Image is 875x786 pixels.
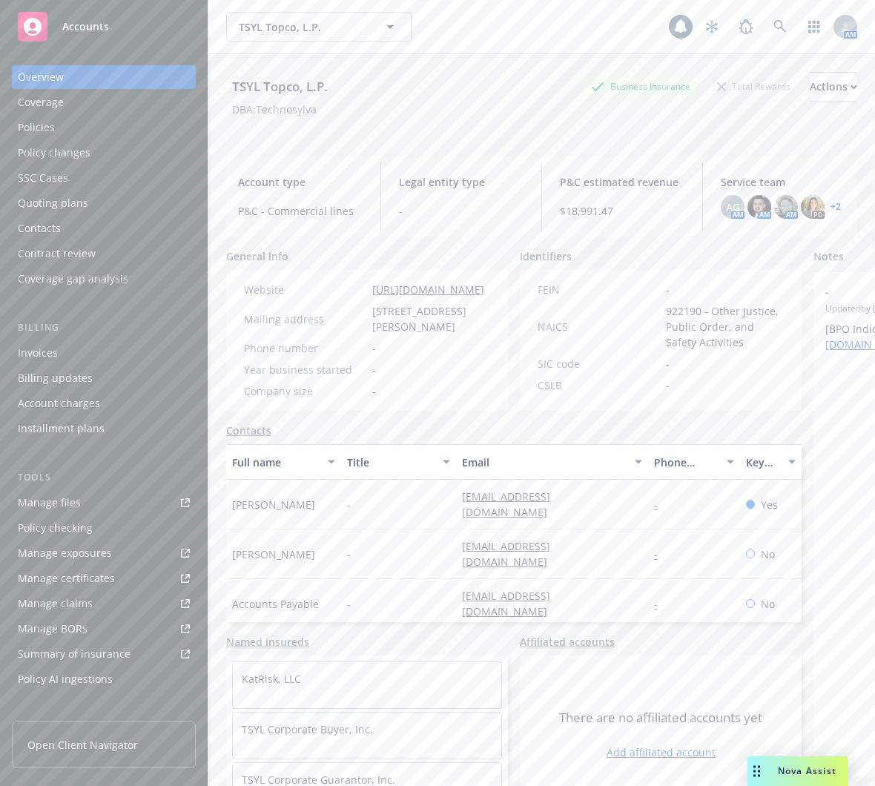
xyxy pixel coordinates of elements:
div: Mailing address [244,311,366,327]
a: Quoting plans [12,191,196,215]
a: +2 [831,202,841,211]
a: - [654,498,670,512]
span: Yes [761,497,778,512]
span: 922190 - Other Justice, Public Order, and Safety Activities [666,303,784,350]
a: Installment plans [12,417,196,440]
a: Switch app [799,12,829,42]
div: Quoting plans [18,191,88,215]
button: TSYL Topco, L.P. [226,12,412,42]
a: - [654,547,670,561]
span: Open Client Navigator [27,737,138,753]
a: Stop snowing [697,12,727,42]
div: Billing updates [18,366,93,390]
div: FEIN [538,282,660,297]
span: No [761,546,775,562]
div: DBA: Technosylva [232,102,317,117]
span: Notes [813,248,844,266]
div: CSLB [538,377,660,393]
div: Coverage [18,90,64,114]
span: No [761,596,775,612]
span: - [372,362,376,377]
span: Service team [721,174,845,190]
a: Coverage [12,90,196,114]
span: General info [226,248,288,264]
span: [PERSON_NAME] [232,497,315,512]
div: Manage exposures [18,541,112,565]
button: Actions [810,72,857,102]
a: Contract review [12,242,196,265]
a: - [654,597,670,611]
div: SIC code [538,356,660,371]
a: Accounts [12,6,196,47]
a: Manage exposures [12,541,196,565]
div: Coverage gap analysis [18,267,128,291]
div: Email [462,455,626,470]
span: AG [726,199,740,215]
div: Phone number [654,455,718,470]
div: Overview [18,65,64,89]
a: Summary of insurance [12,642,196,666]
a: Billing updates [12,366,196,390]
a: Named insureds [226,634,309,650]
div: Manage BORs [18,617,87,641]
span: - [666,377,670,393]
img: photo [747,195,771,219]
div: Key contact [746,455,779,470]
a: Contacts [226,423,271,438]
a: Contacts [12,217,196,240]
div: Phone number [244,340,366,356]
div: Manage claims [18,592,93,615]
a: Invoices [12,341,196,365]
a: Manage BORs [12,617,196,641]
div: Policy changes [18,141,90,165]
div: TSYL Topco, L.P. [226,77,334,96]
div: Business Insurance [584,77,698,96]
div: Billing [12,320,196,335]
div: Full name [232,455,319,470]
a: Manage files [12,491,196,515]
a: KatRisk, LLC [242,672,301,686]
span: - [372,383,376,399]
a: Overview [12,65,196,89]
div: Policy checking [18,516,93,540]
span: Legal entity type [399,174,524,190]
span: Nova Assist [778,764,836,777]
button: Key contact [740,444,802,480]
div: Title [347,455,434,470]
span: Account type [238,174,363,190]
span: Accounts [62,21,109,33]
a: Policy AI ingestions [12,667,196,691]
div: Tools [12,470,196,485]
span: - [347,497,351,512]
button: Full name [226,444,341,480]
span: - [372,340,376,356]
button: Title [341,444,456,480]
div: Policy AI ingestions [18,667,113,691]
a: Manage certificates [12,567,196,590]
div: Contacts [18,217,61,240]
a: [URL][DOMAIN_NAME] [372,283,484,297]
span: [PERSON_NAME] [232,546,315,562]
a: [EMAIL_ADDRESS][DOMAIN_NAME] [462,489,559,519]
span: - [666,356,670,371]
a: Affiliated accounts [520,634,615,650]
a: Report a Bug [731,12,761,42]
span: There are no affiliated accounts yet [559,709,762,727]
div: Actions [810,73,857,101]
span: P&C - Commercial lines [238,203,363,219]
div: NAICS [538,319,660,334]
div: Manage files [18,491,81,515]
span: - [347,546,351,562]
div: SSC Cases [18,166,68,190]
button: Phone number [648,444,740,480]
div: Manage certificates [18,567,115,590]
img: photo [774,195,798,219]
div: Total Rewards [710,77,798,96]
span: P&C estimated revenue [560,174,684,190]
a: [EMAIL_ADDRESS][DOMAIN_NAME] [462,589,559,618]
img: photo [801,195,825,219]
a: Coverage gap analysis [12,267,196,291]
a: Policy checking [12,516,196,540]
button: Nova Assist [747,756,848,786]
a: Account charges [12,392,196,415]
